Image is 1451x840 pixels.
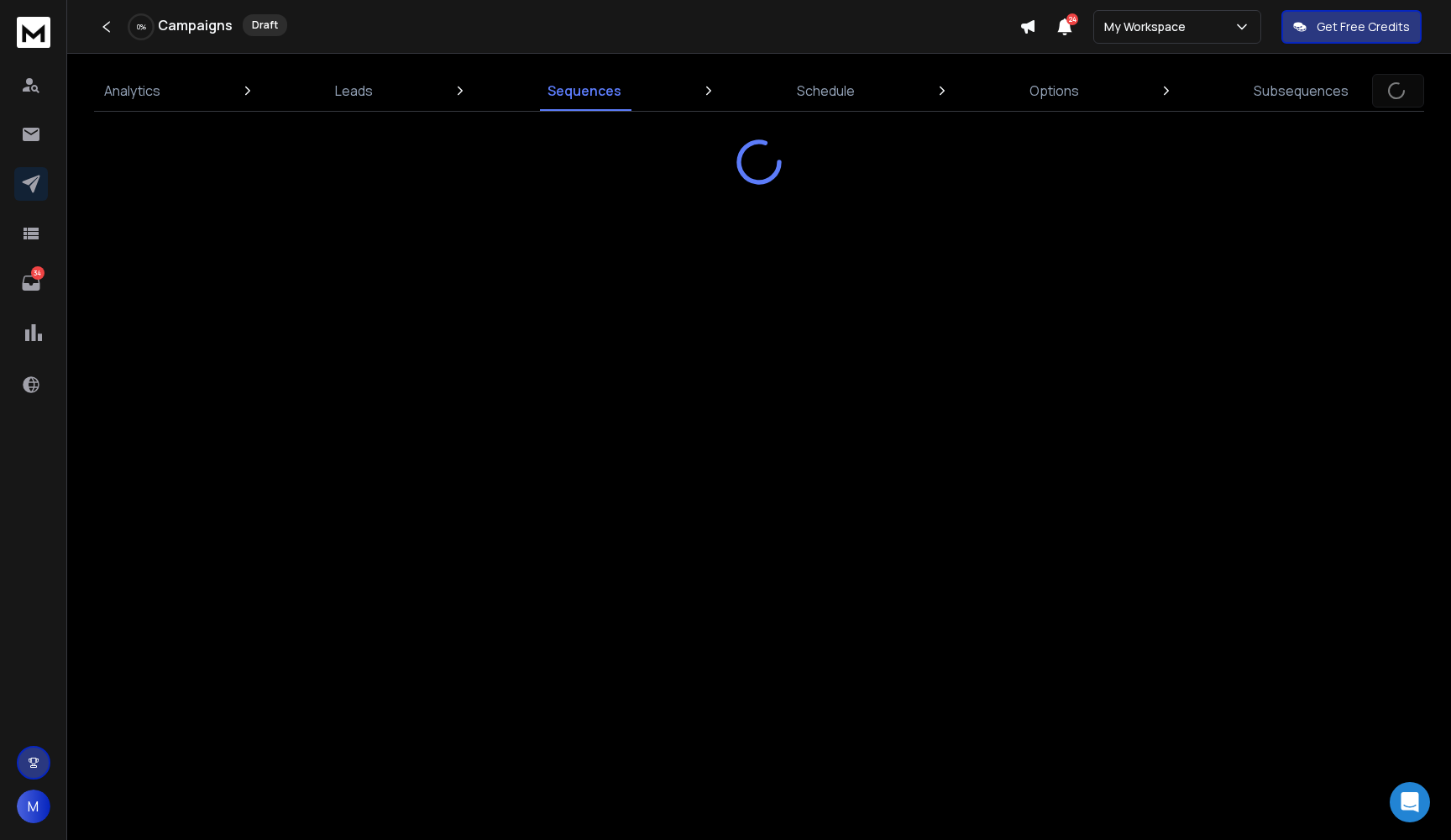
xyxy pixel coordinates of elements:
[537,71,631,111] a: Sequences
[17,790,50,823] button: M
[325,71,383,111] a: Leads
[1066,13,1078,25] span: 24
[17,17,50,48] img: logo
[94,71,170,111] a: Analytics
[1029,81,1079,101] p: Options
[1019,71,1089,111] a: Options
[1104,18,1192,35] p: My Workspace
[1254,81,1349,101] p: Subsequences
[797,81,855,101] p: Schedule
[1317,18,1410,35] p: Get Free Credits
[1244,71,1359,111] a: Subsequences
[14,266,48,300] a: 34
[137,22,146,32] p: 0 %
[104,81,160,101] p: Analytics
[787,71,865,111] a: Schedule
[243,14,287,36] div: Draft
[158,15,233,35] h1: Campaigns
[547,81,621,101] p: Sequences
[31,266,45,280] p: 34
[335,81,373,101] p: Leads
[1281,10,1422,44] button: Get Free Credits
[1390,782,1430,822] div: Open Intercom Messenger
